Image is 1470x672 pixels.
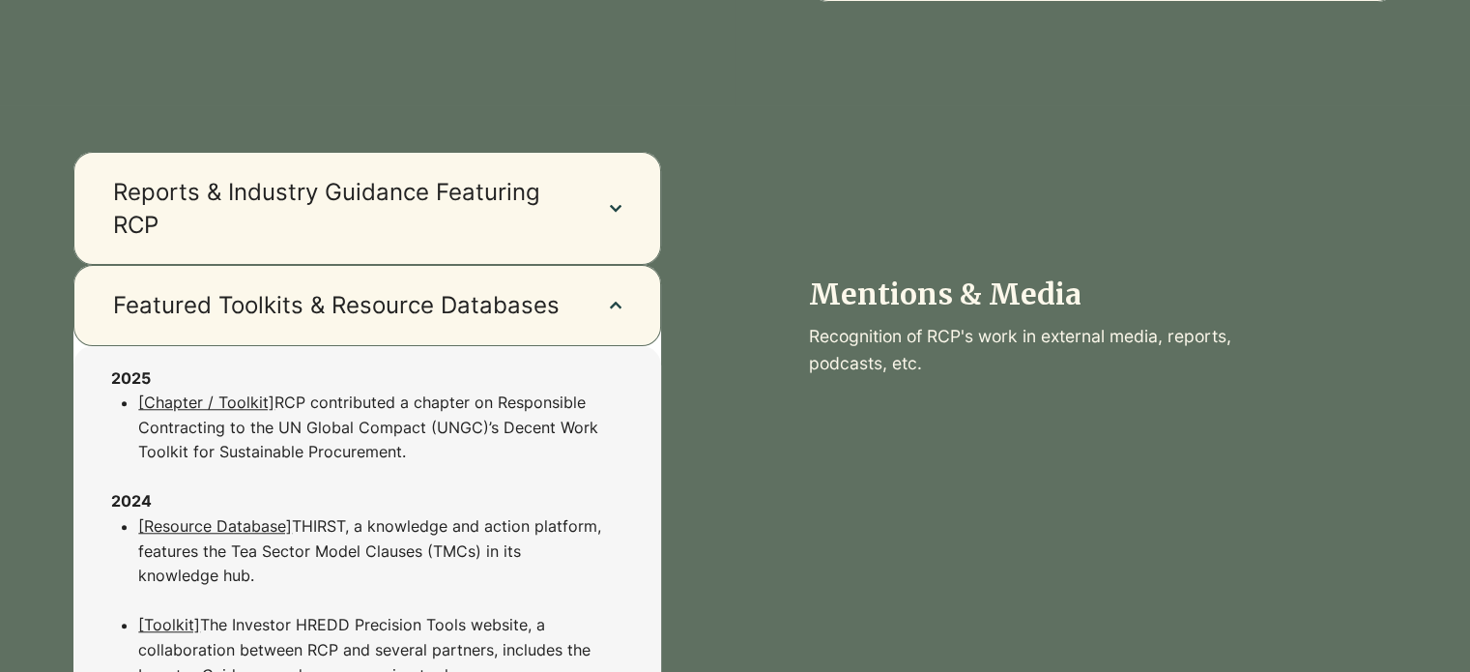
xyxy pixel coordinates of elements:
span: Featured Toolkits & Resource Databases [113,289,571,322]
button: Reports & Industry Guidance Featuring RCP [73,152,661,265]
a: RCP contributed a chapter on Responsible Contracting to the UN Global Compact (UNGC)’s Decent Wor... [138,393,598,461]
span: Reports & Industry Guidance Featuring RCP [113,176,571,241]
span: 2024 [111,491,152,511]
span: Recognition of RCP's work in external media, reports, podcasts, etc. [809,326,1231,373]
button: Featured Toolkits & Resource Databases [73,265,661,346]
a: [Chapter / Toolkit] [138,393,274,412]
a: [Toolkit] [138,615,200,634]
span: Mentions & Media [809,276,1081,312]
a: [Resource Database] [138,516,292,536]
a: THIRST, a knowledge and action platform, features the Tea Sector Model Clauses (TMCs) in its know... [138,516,601,585]
span: 2025 [111,368,151,388]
